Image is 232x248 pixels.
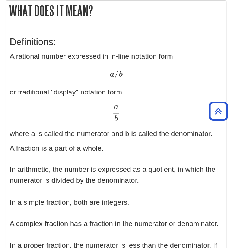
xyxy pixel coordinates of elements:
h3: Definitions: [10,37,222,47]
span: / [114,69,118,79]
span: b [114,115,118,123]
p: A rational number expressed in in-line notation form or traditional "display" notation form where... [10,51,222,139]
span: a [109,70,114,78]
a: Back to Top [206,106,230,116]
span: b [118,70,122,78]
h2: What does it mean? [6,1,226,21]
span: a [114,103,118,111]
